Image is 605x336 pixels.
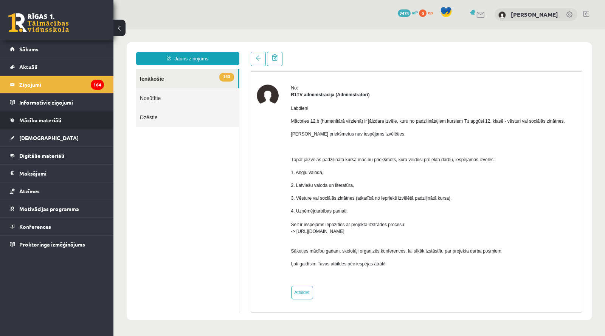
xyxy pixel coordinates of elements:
legend: Maksājumi [19,165,104,182]
p: 3. Vēsture vai sociālās zinātnes (atkarībā no iepriekš izvēlētā padziļinātā kursa), [178,166,451,173]
span: [DEMOGRAPHIC_DATA] [19,134,79,141]
a: Dzēstie [23,79,126,98]
p: Ļoti gaidīsim Tavas atbildes pēc iespējas ātrāk! [178,231,451,238]
a: Mācību materiāli [10,111,104,129]
span: Digitālie materiāli [19,152,64,159]
a: Rīgas 1. Tālmācības vidusskola [8,13,69,32]
span: 163 [106,44,120,52]
p: 4. Uzņēmējdarbības pamati. Šeit ir iespējams iepazīties ar projekta izstrādes procesu: -> [URL][D... [178,179,451,206]
legend: Ziņojumi [19,76,104,93]
span: xp [428,9,433,15]
span: Sākums [19,46,39,52]
span: Proktoringa izmēģinājums [19,241,85,248]
a: 0 xp [419,9,436,15]
a: 163Ienākošie [23,40,124,59]
a: Sākums [10,40,104,58]
img: R1TV administrācija [143,55,165,77]
a: Informatīvie ziņojumi [10,94,104,111]
span: mP [412,9,418,15]
a: Maksājumi [10,165,104,182]
div: No: [178,55,451,62]
p: 2. Latviešu valoda un literatūra, [178,153,451,160]
span: 2474 [398,9,411,17]
strong: R1TV administrācija (Administratori) [178,63,256,68]
a: Nosūtītie [23,59,126,79]
a: Digitālie materiāli [10,147,104,164]
a: 2474 mP [398,9,418,15]
p: Labdien! [178,76,451,83]
a: Atbildēt [178,257,200,270]
span: 0 [419,9,427,17]
p: Tāpat jāizvēlas padziļinātā kursa mācību priekšmets, kurā veidosi projekta darbu, iespējamās izvē... [178,127,451,134]
i: 164 [91,80,104,90]
a: Ziņojumi164 [10,76,104,93]
span: Konferences [19,223,51,230]
a: Atzīmes [10,182,104,200]
span: Aktuāli [19,63,37,70]
a: Proktoringa izmēģinājums [10,236,104,253]
p: Sākoties mācību gadam, skolotāji organizēs konferences, lai sīkāk izstāstītu par projekta darba p... [178,212,451,225]
a: Konferences [10,218,104,235]
span: Atzīmes [19,188,40,194]
p: Mācoties 12.b (humanitārā virzienā) ir jāizdara izvēle, kuru no padziļinātajiem kursiem Tu apgūsi... [178,89,451,96]
p: [PERSON_NAME] priekšmetus nav iespējams izvēlēties. [178,102,451,108]
span: Motivācijas programma [19,205,79,212]
legend: Informatīvie ziņojumi [19,94,104,111]
a: [DEMOGRAPHIC_DATA] [10,129,104,146]
a: Aktuāli [10,58,104,76]
img: Džastina Leonoviča - Batņa [498,11,506,19]
a: Motivācijas programma [10,200,104,217]
a: [PERSON_NAME] [511,11,558,18]
span: Mācību materiāli [19,117,61,123]
a: Jauns ziņojums [23,23,126,36]
p: 1. Angļu valoda, [178,140,451,147]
